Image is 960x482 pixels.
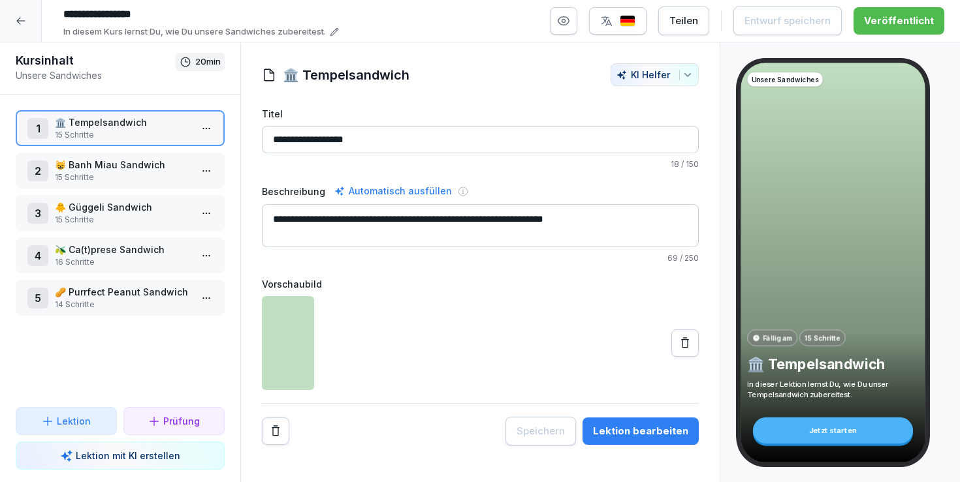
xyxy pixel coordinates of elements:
[517,424,565,438] div: Speichern
[583,417,699,445] button: Lektion bearbeiten
[16,237,225,273] div: 4🫒 Ca(t)prese Sandwich16 Schritte
[57,414,91,428] p: Lektion
[163,414,200,428] p: Prüfung
[669,14,698,28] div: Teilen
[262,417,289,445] button: Remove
[16,280,225,316] div: 5🥜 Purrfect Peanut Sandwich14 Schritte
[55,200,191,214] p: 🐥 Güggeli Sandwich
[16,53,176,68] h1: Kursinhalt
[76,449,180,462] p: Lektion mit KI erstellen
[27,288,48,309] div: 5
[16,153,225,188] div: 2😸 Banh Miau Sandwich15 Schritte
[751,74,818,84] p: Unsere Sandwiches
[620,15,635,27] img: de.svg
[27,245,48,266] div: 4
[752,417,912,444] div: Jetzt starten
[747,355,918,373] p: 🏛️ Tempelsandwich
[762,333,792,342] p: Fällig am
[262,277,699,291] label: Vorschaubild
[55,285,191,299] p: 🥜 Purrfect Peanut Sandwich
[262,107,699,121] label: Titel
[262,158,699,170] p: / 150
[27,118,48,139] div: 1
[332,183,455,199] div: Automatisch ausfüllen
[27,203,48,224] div: 3
[16,110,225,146] div: 1🏛️ Tempelsandwich15 Schritte
[733,7,842,35] button: Entwurf speichern
[671,159,679,169] span: 18
[55,129,191,141] p: 15 Schritte
[63,25,326,38] p: In diesem Kurs lernst Du, wie Du unsere Sandwiches zubereitest.
[16,195,225,231] div: 3🐥 Güggeli Sandwich15 Schritte
[55,172,191,183] p: 15 Schritte
[55,256,191,268] p: 16 Schritte
[854,7,944,35] button: Veröffentlicht
[804,333,840,342] p: 15 Schritte
[593,424,688,438] div: Lektion bearbeiten
[747,379,918,400] p: In dieser Lektion lernst Du, wie Du unser Tempelsandwich zubereitest.
[55,243,191,256] p: 🫒 Ca(t)prese Sandwich
[27,160,48,181] div: 2
[16,68,176,82] p: Unsere Sandwiches
[262,296,314,390] img: lifggwuv5y3ksz36lkd90kor.png
[667,253,678,263] span: 69
[262,252,699,264] p: / 250
[55,299,191,310] p: 14 Schritte
[864,14,934,28] div: Veröffentlicht
[262,185,325,198] label: Beschreibung
[55,115,191,129] p: 🏛️ Tempelsandwich
[658,7,709,35] button: Teilen
[611,63,699,86] button: KI Helfer
[123,407,225,435] button: Prüfung
[16,442,225,470] button: Lektion mit KI erstellen
[505,417,576,445] button: Speichern
[16,407,117,435] button: Lektion
[195,55,221,68] p: 20 min
[616,69,693,80] div: KI Helfer
[55,214,191,226] p: 15 Schritte
[55,158,191,172] p: 😸 Banh Miau Sandwich
[744,14,831,28] div: Entwurf speichern
[283,65,409,85] h1: 🏛️ Tempelsandwich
